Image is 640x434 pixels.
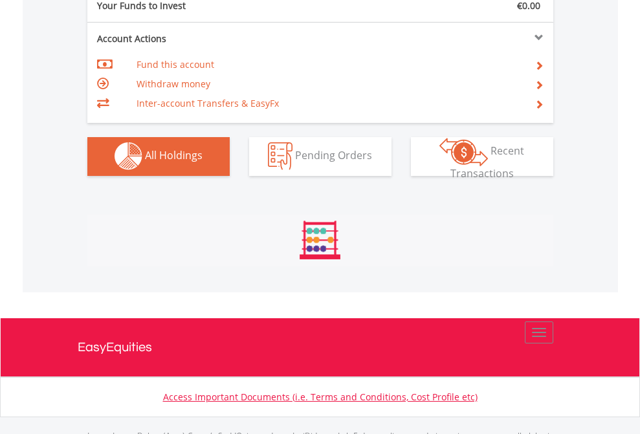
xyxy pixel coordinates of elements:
[295,148,372,162] span: Pending Orders
[115,142,142,170] img: holdings-wht.png
[145,148,203,162] span: All Holdings
[450,144,525,180] span: Recent Transactions
[268,142,292,170] img: pending_instructions-wht.png
[137,94,519,113] td: Inter-account Transfers & EasyFx
[78,318,563,376] a: EasyEquities
[137,55,519,74] td: Fund this account
[137,74,519,94] td: Withdraw money
[87,32,320,45] div: Account Actions
[411,137,553,176] button: Recent Transactions
[163,391,478,403] a: Access Important Documents (i.e. Terms and Conditions, Cost Profile etc)
[87,137,230,176] button: All Holdings
[439,138,488,166] img: transactions-zar-wht.png
[249,137,392,176] button: Pending Orders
